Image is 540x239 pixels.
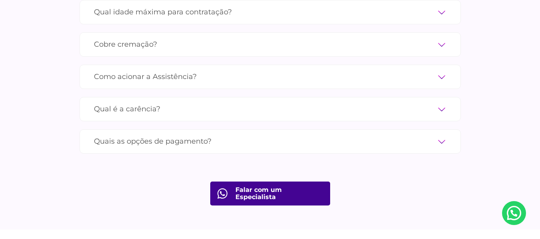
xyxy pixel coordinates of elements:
a: Falar com um Especialista [210,182,330,205]
label: Quais as opções de pagamento? [94,134,446,148]
label: Qual idade máxima para contratação? [94,5,446,19]
img: fale com consultor [217,188,227,199]
label: Como acionar a Assistência? [94,70,446,84]
a: Nosso Whatsapp [502,201,526,225]
label: Cobre cremação? [94,38,446,51]
label: Qual é a carência? [94,102,446,116]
